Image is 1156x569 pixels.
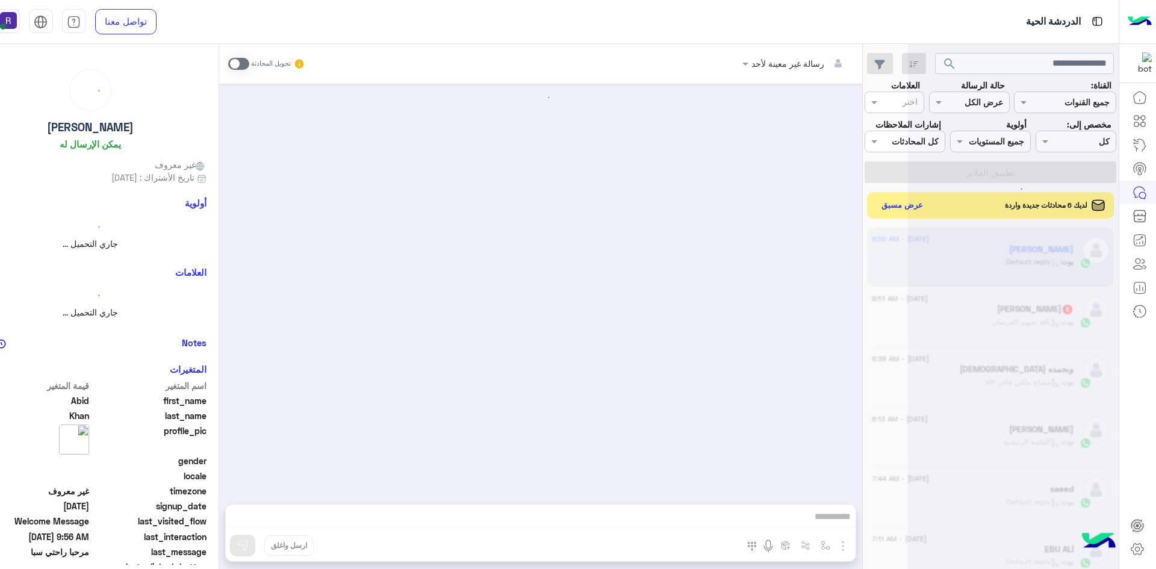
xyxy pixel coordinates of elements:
a: tab [62,9,86,34]
div: loading... [73,73,108,108]
button: تطبيق الفلاتر [865,161,1116,183]
label: العلامات [891,79,920,92]
span: غير معروف [155,158,207,171]
h6: المتغيرات [170,364,207,375]
img: hulul-logo.png [1078,521,1120,563]
img: tab [67,15,81,29]
div: loading... [1002,178,1024,199]
span: اسم المتغير [92,379,207,392]
div: loading... [226,87,854,108]
span: profile_pic [92,424,207,452]
small: تحويل المحادثة [251,59,291,69]
img: picture [59,424,89,455]
button: ارسل واغلق [264,535,314,556]
h5: [PERSON_NAME] [47,120,134,134]
span: gender [92,455,207,467]
img: 322853014244696 [1130,52,1152,74]
div: اختر [903,95,919,111]
span: last_name [92,409,207,422]
span: locale [92,470,207,482]
button: عرض مسبق [876,196,928,214]
h6: أولوية [185,197,207,208]
span: تاريخ الأشتراك : [DATE] [111,171,194,184]
span: last_visited_flow [92,515,207,527]
span: first_name [92,394,207,407]
label: إشارات الملاحظات [875,118,941,131]
span: last_message [92,546,207,558]
span: جاري التحميل ... [63,307,118,317]
h6: Notes [182,337,207,348]
span: signup_date [92,500,207,512]
span: جاري التحميل ... [63,238,118,249]
h6: يمكن الإرسال له [60,138,121,149]
img: tab [34,15,48,29]
span: timezone [92,485,207,497]
p: الدردشة الحية [1026,14,1081,30]
a: تواصل معنا [95,9,157,34]
img: Logo [1128,9,1152,34]
img: tab [1090,14,1105,29]
span: last_interaction [92,530,207,543]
